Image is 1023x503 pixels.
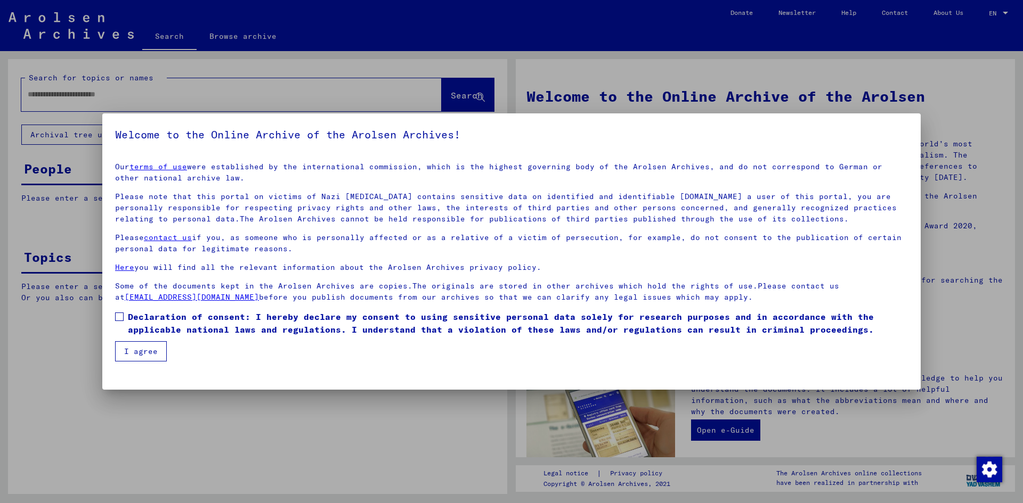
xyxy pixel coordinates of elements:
a: contact us [144,233,192,242]
a: Here [115,262,134,272]
span: Declaration of consent: I hereby declare my consent to using sensitive personal data solely for r... [128,310,908,336]
img: Change consent [977,457,1002,482]
p: Some of the documents kept in the Arolsen Archives are copies.The originals are stored in other a... [115,281,908,303]
h5: Welcome to the Online Archive of the Arolsen Archives! [115,126,908,143]
p: you will find all the relevant information about the Arolsen Archives privacy policy. [115,262,908,273]
p: Please if you, as someone who is personally affected or as a relative of a victim of persecution,... [115,232,908,254]
a: [EMAIL_ADDRESS][DOMAIN_NAME] [125,292,259,302]
p: Please note that this portal on victims of Nazi [MEDICAL_DATA] contains sensitive data on identif... [115,191,908,225]
p: Our were established by the international commission, which is the highest governing body of the ... [115,161,908,184]
a: terms of use [129,162,187,171]
button: I agree [115,341,167,361]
